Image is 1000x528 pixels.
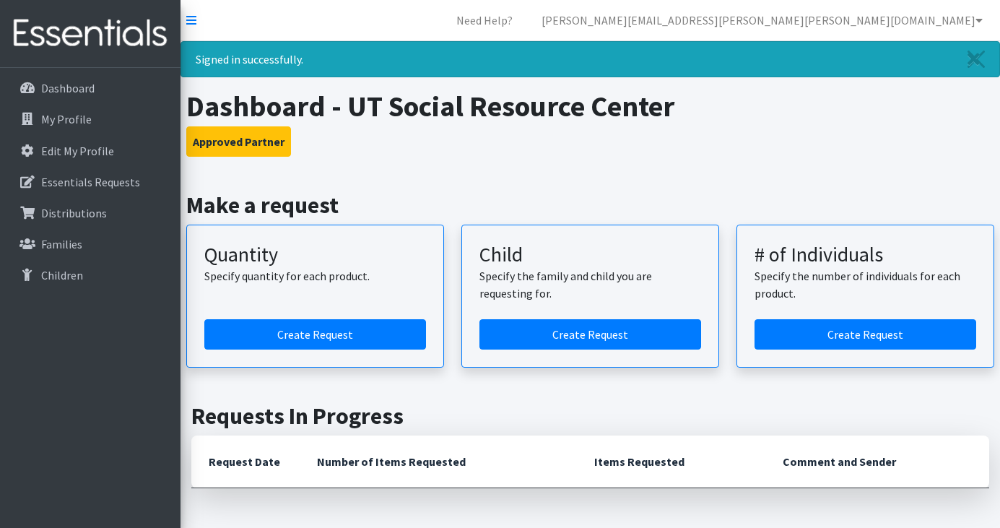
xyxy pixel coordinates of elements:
a: Close [953,42,999,77]
a: Children [6,261,175,290]
th: Request Date [191,436,300,488]
h2: Requests In Progress [191,402,989,430]
th: Number of Items Requested [300,436,577,488]
p: Families [41,237,82,251]
p: Specify the family and child you are requesting for. [479,267,701,302]
p: Dashboard [41,81,95,95]
a: Create a request by number of individuals [755,319,976,350]
a: Families [6,230,175,259]
a: Create a request by quantity [204,319,426,350]
button: Approved Partner [186,126,291,157]
a: My Profile [6,105,175,134]
h1: Dashboard - UT Social Resource Center [186,89,995,124]
h3: Quantity [204,243,426,267]
p: Distributions [41,206,107,220]
a: Distributions [6,199,175,228]
h3: # of Individuals [755,243,976,267]
p: Specify quantity for each product. [204,267,426,285]
a: [PERSON_NAME][EMAIL_ADDRESS][PERSON_NAME][PERSON_NAME][DOMAIN_NAME] [530,6,994,35]
p: Specify the number of individuals for each product. [755,267,976,302]
h2: Make a request [186,191,995,219]
p: Essentials Requests [41,175,140,189]
p: My Profile [41,112,92,126]
a: Essentials Requests [6,168,175,196]
a: Create a request for a child or family [479,319,701,350]
img: HumanEssentials [6,9,175,58]
th: Comment and Sender [765,436,989,488]
a: Edit My Profile [6,137,175,165]
th: Items Requested [577,436,765,488]
div: Signed in successfully. [181,41,1000,77]
a: Dashboard [6,74,175,103]
p: Children [41,268,83,282]
h3: Child [479,243,701,267]
p: Edit My Profile [41,144,114,158]
a: Need Help? [445,6,524,35]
